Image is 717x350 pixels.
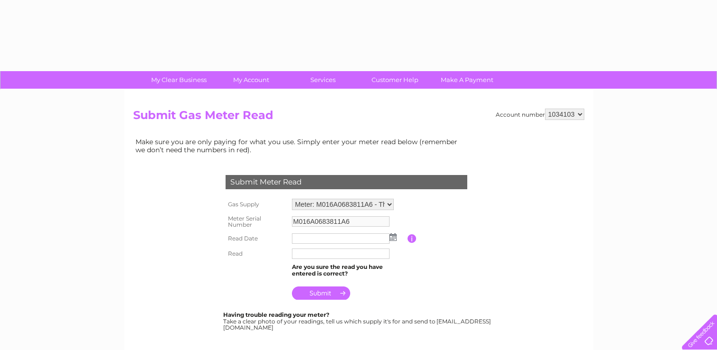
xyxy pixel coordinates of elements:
[223,196,290,212] th: Gas Supply
[408,234,417,243] input: Information
[133,109,584,127] h2: Submit Gas Meter Read
[390,233,397,241] img: ...
[223,311,329,318] b: Having trouble reading your meter?
[223,246,290,261] th: Read
[292,286,350,300] input: Submit
[223,312,492,331] div: Take a clear photo of your readings, tell us which supply it's for and send to [EMAIL_ADDRESS][DO...
[140,71,218,89] a: My Clear Business
[223,212,290,231] th: Meter Serial Number
[496,109,584,120] div: Account number
[428,71,506,89] a: Make A Payment
[290,261,408,279] td: Are you sure the read you have entered is correct?
[133,136,465,156] td: Make sure you are only paying for what you use. Simply enter your meter read below (remember we d...
[226,175,467,189] div: Submit Meter Read
[223,231,290,246] th: Read Date
[212,71,290,89] a: My Account
[284,71,362,89] a: Services
[356,71,434,89] a: Customer Help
